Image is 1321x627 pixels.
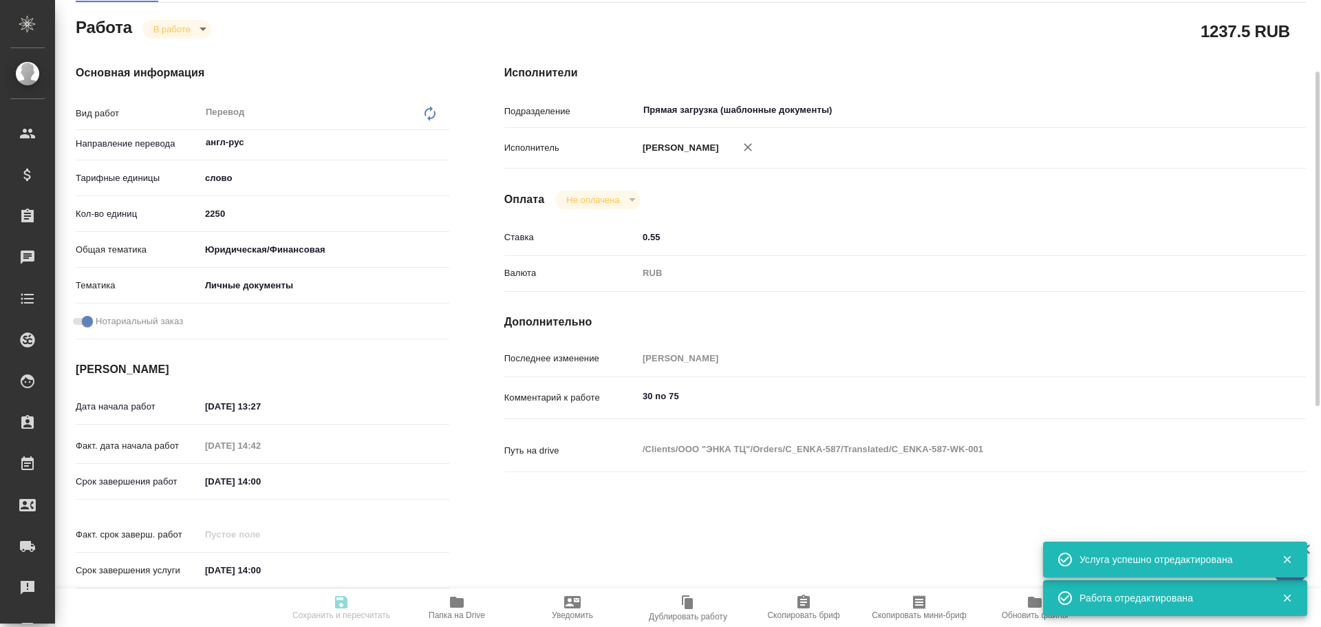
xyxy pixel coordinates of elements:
[76,564,200,577] p: Срок завершения услуги
[76,400,200,414] p: Дата начала работ
[638,262,1239,285] div: RUB
[552,610,593,620] span: Уведомить
[1232,109,1234,111] button: Open
[504,352,638,365] p: Последнее изменение
[1201,19,1290,43] h2: 1237.5 RUB
[429,610,485,620] span: Папка на Drive
[630,588,746,627] button: Дублировать работу
[76,14,132,39] h2: Работа
[142,20,211,39] div: В работе
[149,23,195,35] button: В работе
[1080,591,1261,605] div: Работа отредактирована
[399,588,515,627] button: Папка на Drive
[200,396,321,416] input: ✎ Введи что-нибудь
[76,528,200,542] p: Факт. срок заверш. работ
[638,385,1239,408] textarea: 30 по 75
[515,588,630,627] button: Уведомить
[649,612,727,621] span: Дублировать работу
[76,207,200,221] p: Кол-во единиц
[200,560,321,580] input: ✎ Введи что-нибудь
[76,65,449,81] h4: Основная информация
[733,132,763,162] button: Удалить исполнителя
[76,279,200,293] p: Тематика
[504,391,638,405] p: Комментарий к работе
[504,191,545,208] h4: Оплата
[200,274,449,297] div: Личные документы
[200,167,449,190] div: слово
[1002,610,1068,620] span: Обновить файлы
[504,231,638,244] p: Ставка
[283,588,399,627] button: Сохранить и пересчитать
[504,105,638,118] p: Подразделение
[76,137,200,151] p: Направление перевода
[76,243,200,257] p: Общая тематика
[1273,553,1301,566] button: Закрыть
[504,314,1306,330] h4: Дополнительно
[292,610,390,620] span: Сохранить и пересчитать
[76,361,449,378] h4: [PERSON_NAME]
[638,227,1239,247] input: ✎ Введи что-нибудь
[638,141,719,155] p: [PERSON_NAME]
[200,471,321,491] input: ✎ Введи что-нибудь
[200,524,321,544] input: Пустое поле
[504,444,638,458] p: Путь на drive
[872,610,966,620] span: Скопировать мини-бриф
[76,107,200,120] p: Вид работ
[200,436,321,456] input: Пустое поле
[638,348,1239,368] input: Пустое поле
[638,438,1239,461] textarea: /Clients/ООО "ЭНКА ТЦ"/Orders/C_ENKA-587/Translated/C_ENKA-587-WK-001
[76,171,200,185] p: Тарифные единицы
[767,610,839,620] span: Скопировать бриф
[746,588,861,627] button: Скопировать бриф
[504,141,638,155] p: Исполнитель
[1080,553,1261,566] div: Услуга успешно отредактирована
[504,266,638,280] p: Валюта
[555,191,640,209] div: В работе
[861,588,977,627] button: Скопировать мини-бриф
[442,141,444,144] button: Open
[504,65,1306,81] h4: Исполнители
[76,475,200,489] p: Срок завершения работ
[200,238,449,262] div: Юридическая/Финансовая
[200,204,449,224] input: ✎ Введи что-нибудь
[562,194,623,206] button: Не оплачена
[1273,592,1301,604] button: Закрыть
[96,315,183,328] span: Нотариальный заказ
[76,439,200,453] p: Факт. дата начала работ
[977,588,1093,627] button: Обновить файлы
